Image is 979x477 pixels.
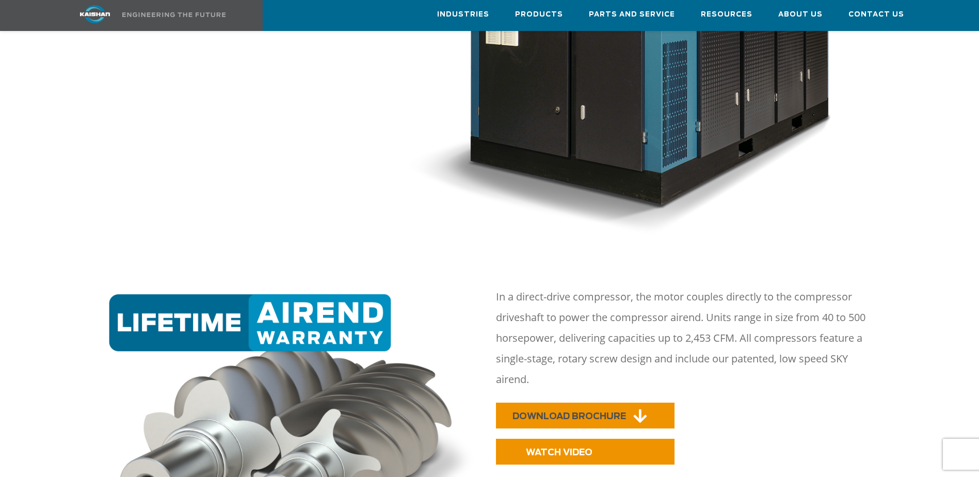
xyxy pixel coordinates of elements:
span: About Us [778,9,823,21]
p: In a direct-drive compressor, the motor couples directly to the compressor driveshaft to power th... [496,287,882,390]
a: Resources [701,1,752,28]
span: Contact Us [848,9,904,21]
span: DOWNLOAD BROCHURE [512,412,626,421]
a: DOWNLOAD BROCHURE [496,403,675,428]
a: Industries [437,1,489,28]
a: Parts and Service [589,1,675,28]
img: Engineering the future [122,12,226,17]
span: Industries [437,9,489,21]
a: Contact Us [848,1,904,28]
span: Resources [701,9,752,21]
a: Products [515,1,563,28]
a: About Us [778,1,823,28]
a: WATCH VIDEO [496,439,675,465]
span: Parts and Service [589,9,675,21]
span: Products [515,9,563,21]
img: kaishan logo [56,5,134,23]
span: WATCH VIDEO [526,448,592,457]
